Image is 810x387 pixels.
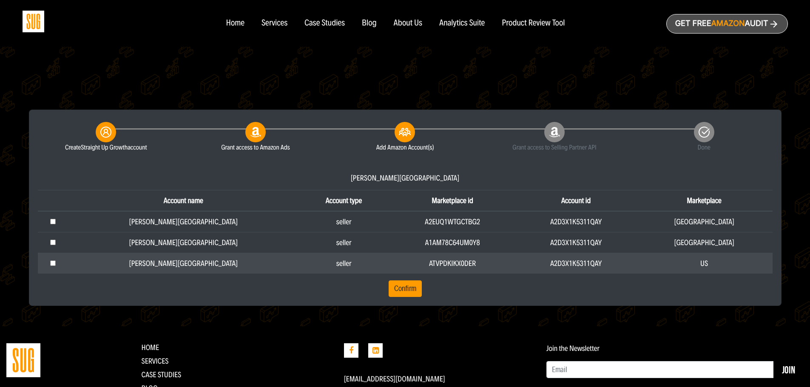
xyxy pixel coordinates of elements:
img: Straight Up Growth [6,343,40,377]
a: [EMAIL_ADDRESS][DOMAIN_NAME] [344,374,445,384]
th: Account type [298,190,389,211]
td: seller [298,211,389,232]
input: Email [546,361,774,378]
a: Product Review Tool [502,19,565,28]
td: ATVPDKIKX0DER [389,253,516,274]
td: A2EUQ1WTGCTBG2 [389,211,516,232]
a: Blog [362,19,377,28]
td: A2D3X1K5311QAY [516,253,636,274]
a: Home [226,19,244,28]
a: Home [141,343,159,352]
th: Account id [516,190,636,211]
a: Get freeAmazonAudit [666,14,788,34]
td: A2D3X1K5311QAY [516,211,636,232]
small: Grant access to Amazon Ads [187,142,324,153]
a: About Us [394,19,423,28]
small: Done [636,142,773,153]
a: Services [261,19,287,28]
span: Amazon [711,19,745,28]
td: [PERSON_NAME][GEOGRAPHIC_DATA] [68,232,298,253]
button: Join [773,361,804,378]
td: [GEOGRAPHIC_DATA] [636,211,773,232]
td: seller [298,232,389,253]
img: Sug [23,11,44,32]
td: A2D3X1K5311QAY [516,232,636,253]
td: A1AM78C64UM0Y8 [389,232,516,253]
div: [PERSON_NAME][GEOGRAPHIC_DATA] [38,173,773,183]
td: [PERSON_NAME][GEOGRAPHIC_DATA] [68,211,298,232]
a: Services [141,356,168,366]
a: Case Studies [304,19,345,28]
td: [GEOGRAPHIC_DATA] [636,232,773,253]
th: Account name [68,190,298,211]
a: CASE STUDIES [141,370,181,379]
small: Add Amazon Account(s) [337,142,474,153]
td: seller [298,253,389,274]
button: Confirm [389,280,422,297]
small: Create account [38,142,175,153]
label: Join the Newsletter [546,344,600,353]
a: Analytics Suite [439,19,485,28]
th: Marketplace [636,190,773,211]
small: Grant access to Selling Partner API [486,142,623,153]
span: Straight Up Growth [81,143,128,151]
td: [PERSON_NAME][GEOGRAPHIC_DATA] [68,253,298,274]
th: Marketplace id [389,190,516,211]
td: US [636,253,773,274]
